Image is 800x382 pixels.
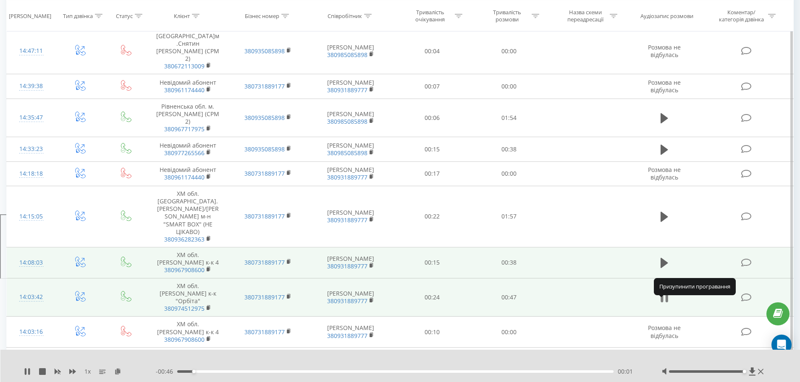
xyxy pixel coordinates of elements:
[148,99,228,137] td: Рівненська обл. м. [PERSON_NAME] (СРМ 2)
[394,99,471,137] td: 00:06
[244,145,285,153] a: 380935085898
[308,186,394,247] td: [PERSON_NAME]
[244,169,285,177] a: 380731889177
[15,141,47,157] div: 14:33:23
[394,161,471,186] td: 00:17
[471,137,548,161] td: 00:38
[308,99,394,137] td: [PERSON_NAME]
[15,78,47,94] div: 14:39:38
[648,43,681,59] span: Розмова не відбулась
[164,149,205,157] a: 380977265566
[771,335,792,355] div: Open Intercom Messenger
[308,278,394,317] td: [PERSON_NAME]
[394,137,471,161] td: 00:15
[485,9,530,23] div: Тривалість розмови
[327,297,367,305] a: 380931889777
[15,208,47,225] div: 14:15:05
[327,51,367,59] a: 380985085898
[164,125,205,133] a: 380967717975
[15,166,47,182] div: 14:18:18
[563,9,608,23] div: Назва схеми переадресації
[15,43,47,59] div: 14:47:11
[327,216,367,224] a: 380931889777
[308,317,394,348] td: [PERSON_NAME]
[244,114,285,122] a: 380935085898
[648,166,681,181] span: Розмова не відбулась
[394,247,471,278] td: 00:15
[164,304,205,312] a: 380974512975
[15,109,47,126] div: 14:35:47
[394,28,471,74] td: 00:04
[164,62,205,70] a: 380672113009
[394,278,471,317] td: 00:24
[244,293,285,301] a: 380731889177
[164,86,205,94] a: 380961174440
[192,370,195,373] div: Accessibility label
[648,78,681,94] span: Розмова не відбулась
[308,247,394,278] td: [PERSON_NAME]
[174,12,190,19] div: Клієнт
[148,247,228,278] td: ХМ обл. [PERSON_NAME] к-к 4
[308,74,394,99] td: [PERSON_NAME]
[15,324,47,340] div: 14:03:16
[648,324,681,339] span: Розмова не відбулась
[9,12,51,19] div: [PERSON_NAME]
[148,186,228,247] td: ХМ обл. [GEOGRAPHIC_DATA]. [PERSON_NAME]/[PERSON_NAME] м-н "SMART BOX" (НЕ ЦІКАВО)
[63,12,93,19] div: Тип дзвінка
[327,149,367,157] a: 380985085898
[148,28,228,74] td: [GEOGRAPHIC_DATA]м.Снятин [PERSON_NAME] (СРМ 2)
[327,117,367,125] a: 380985085898
[471,247,548,278] td: 00:38
[244,82,285,90] a: 380731889177
[148,137,228,161] td: Невідомий абонент
[471,74,548,99] td: 00:00
[327,173,367,181] a: 380931889777
[148,278,228,317] td: ХМ обл. [PERSON_NAME] к-к "Орбіта"
[640,12,693,19] div: Аудіозапис розмови
[164,235,205,243] a: 380936282363
[15,255,47,271] div: 14:08:03
[327,332,367,340] a: 380931889777
[164,173,205,181] a: 380961174440
[327,86,367,94] a: 380931889777
[245,12,279,19] div: Бізнес номер
[328,12,362,19] div: Співробітник
[116,12,133,19] div: Статус
[654,278,736,295] div: Призупинити програвання
[244,258,285,266] a: 380731889177
[743,370,746,373] div: Accessibility label
[618,367,633,376] span: 00:01
[471,161,548,186] td: 00:00
[408,9,453,23] div: Тривалість очікування
[164,335,205,343] a: 380967908600
[308,161,394,186] td: [PERSON_NAME]
[84,367,91,376] span: 1 x
[244,328,285,336] a: 380731889177
[394,186,471,247] td: 00:22
[148,161,228,186] td: Невідомий абонент
[15,289,47,305] div: 14:03:42
[471,28,548,74] td: 00:00
[244,212,285,220] a: 380731889177
[244,47,285,55] a: 380935085898
[717,9,766,23] div: Коментар/категорія дзвінка
[327,262,367,270] a: 380931889777
[308,28,394,74] td: [PERSON_NAME]
[148,317,228,348] td: ХМ обл. [PERSON_NAME] к-к 4
[471,278,548,317] td: 00:47
[148,74,228,99] td: Невідомий абонент
[394,74,471,99] td: 00:07
[308,137,394,161] td: [PERSON_NAME]
[394,317,471,348] td: 00:10
[156,367,177,376] span: - 00:46
[164,266,205,274] a: 380967908600
[471,186,548,247] td: 01:57
[471,99,548,137] td: 01:54
[471,317,548,348] td: 00:00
